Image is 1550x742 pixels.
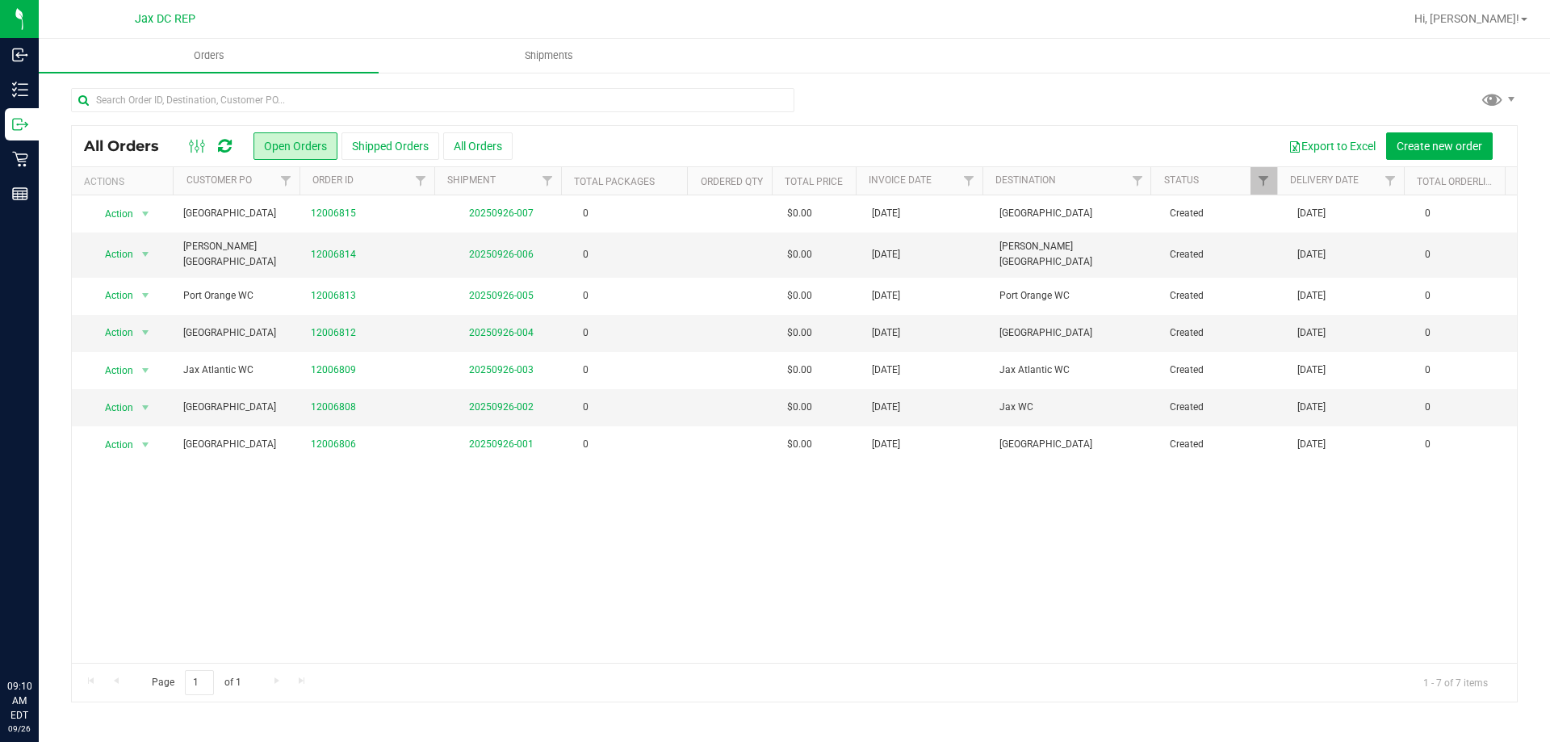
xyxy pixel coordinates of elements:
[1297,325,1326,341] span: [DATE]
[575,321,597,345] span: 0
[999,363,1150,378] span: Jax Atlantic WC
[787,288,812,304] span: $0.00
[995,174,1056,186] a: Destination
[999,206,1150,221] span: [GEOGRAPHIC_DATA]
[1297,206,1326,221] span: [DATE]
[575,358,597,382] span: 0
[1170,288,1278,304] span: Created
[1297,363,1326,378] span: [DATE]
[1124,167,1150,195] a: Filter
[534,167,560,195] a: Filter
[12,186,28,202] inline-svg: Reports
[172,48,246,63] span: Orders
[135,243,155,266] span: select
[311,437,356,452] a: 12006806
[135,12,195,26] span: Jax DC REP
[311,400,356,415] a: 12006808
[135,321,155,344] span: select
[872,400,900,415] span: [DATE]
[503,48,595,63] span: Shipments
[1250,167,1277,195] a: Filter
[955,167,982,195] a: Filter
[1386,132,1493,160] button: Create new order
[469,438,534,450] a: 20250926-001
[39,39,379,73] a: Orders
[71,88,794,112] input: Search Order ID, Destination, Customer PO...
[273,167,300,195] a: Filter
[1425,206,1431,221] span: 0
[1410,670,1501,694] span: 1 - 7 of 7 items
[185,670,214,695] input: 1
[311,325,356,341] a: 12006812
[183,239,291,270] span: [PERSON_NAME][GEOGRAPHIC_DATA]
[785,176,843,187] a: Total Price
[787,437,812,452] span: $0.00
[311,288,356,304] a: 12006813
[312,174,354,186] a: Order ID
[311,206,356,221] a: 12006815
[341,132,439,160] button: Shipped Orders
[311,363,356,378] a: 12006809
[135,396,155,419] span: select
[872,437,900,452] span: [DATE]
[872,247,900,262] span: [DATE]
[872,325,900,341] span: [DATE]
[574,176,655,187] a: Total Packages
[1297,288,1326,304] span: [DATE]
[1297,400,1326,415] span: [DATE]
[1164,174,1199,186] a: Status
[999,437,1150,452] span: [GEOGRAPHIC_DATA]
[135,359,155,382] span: select
[12,116,28,132] inline-svg: Outbound
[1297,247,1326,262] span: [DATE]
[379,39,718,73] a: Shipments
[12,82,28,98] inline-svg: Inventory
[1170,206,1278,221] span: Created
[787,325,812,341] span: $0.00
[1290,174,1359,186] a: Delivery Date
[872,363,900,378] span: [DATE]
[575,243,597,266] span: 0
[138,670,254,695] span: Page of 1
[183,363,291,378] span: Jax Atlantic WC
[1170,437,1278,452] span: Created
[90,243,134,266] span: Action
[1170,247,1278,262] span: Created
[12,151,28,167] inline-svg: Retail
[16,613,65,661] iframe: Resource center
[1425,247,1431,262] span: 0
[183,206,291,221] span: [GEOGRAPHIC_DATA]
[469,401,534,413] a: 20250926-002
[84,176,167,187] div: Actions
[90,284,134,307] span: Action
[183,325,291,341] span: [GEOGRAPHIC_DATA]
[469,290,534,301] a: 20250926-005
[872,206,900,221] span: [DATE]
[575,284,597,308] span: 0
[469,327,534,338] a: 20250926-004
[999,325,1150,341] span: [GEOGRAPHIC_DATA]
[1376,167,1403,195] a: Filter
[575,433,597,456] span: 0
[999,288,1150,304] span: Port Orange WC
[1425,288,1431,304] span: 0
[90,396,134,419] span: Action
[135,284,155,307] span: select
[1278,132,1386,160] button: Export to Excel
[443,132,513,160] button: All Orders
[1170,363,1278,378] span: Created
[90,359,134,382] span: Action
[1425,400,1431,415] span: 0
[999,239,1150,270] span: [PERSON_NAME][GEOGRAPHIC_DATA]
[701,176,763,187] a: Ordered qty
[183,288,291,304] span: Port Orange WC
[787,400,812,415] span: $0.00
[1417,176,1504,187] a: Total Orderlines
[1397,140,1482,153] span: Create new order
[12,47,28,63] inline-svg: Inbound
[1425,363,1431,378] span: 0
[575,202,597,225] span: 0
[999,400,1150,415] span: Jax WC
[1425,325,1431,341] span: 0
[90,203,134,225] span: Action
